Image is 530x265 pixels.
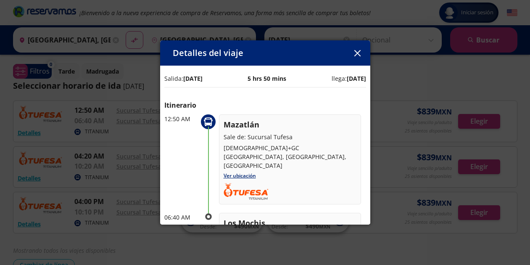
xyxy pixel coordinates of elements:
[224,143,356,170] p: [DEMOGRAPHIC_DATA]+GC [GEOGRAPHIC_DATA], [GEOGRAPHIC_DATA], [GEOGRAPHIC_DATA]
[224,172,256,179] a: Ver ubicación
[224,217,356,229] p: Los Mochis
[173,47,243,59] p: Detalles del viaje
[183,74,203,82] b: [DATE]
[347,74,366,82] b: [DATE]
[224,119,356,130] p: Mazatlán
[224,132,356,141] p: Sale de: Sucursal Tufesa
[164,213,198,222] p: 06:40 AM
[164,100,366,110] p: Itinerario
[164,114,198,123] p: 12:50 AM
[248,74,286,83] p: 5 hrs 50 mins
[224,183,269,200] img: TUFESA_TITANIUM.png
[164,74,203,83] p: Salida:
[332,74,366,83] p: llega:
